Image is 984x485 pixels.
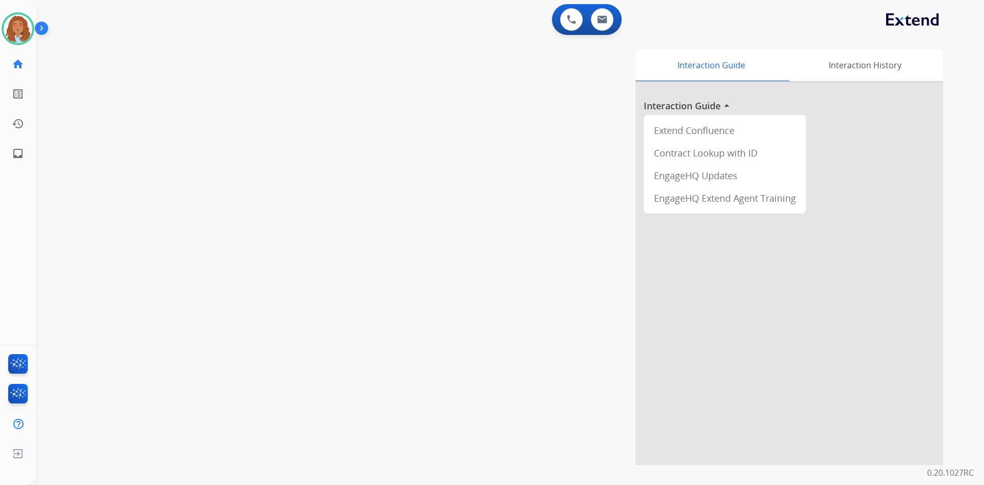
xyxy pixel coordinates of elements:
p: 0.20.1027RC [927,467,974,479]
div: Contract Lookup with ID [648,142,802,164]
div: Extend Confluence [648,119,802,142]
div: Interaction Guide [635,49,787,81]
mat-icon: list_alt [12,88,24,100]
div: Interaction History [787,49,943,81]
mat-icon: history [12,118,24,130]
mat-icon: home [12,58,24,70]
div: EngageHQ Updates [648,164,802,187]
div: EngageHQ Extend Agent Training [648,187,802,209]
mat-icon: inbox [12,147,24,160]
img: avatar [4,14,32,43]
